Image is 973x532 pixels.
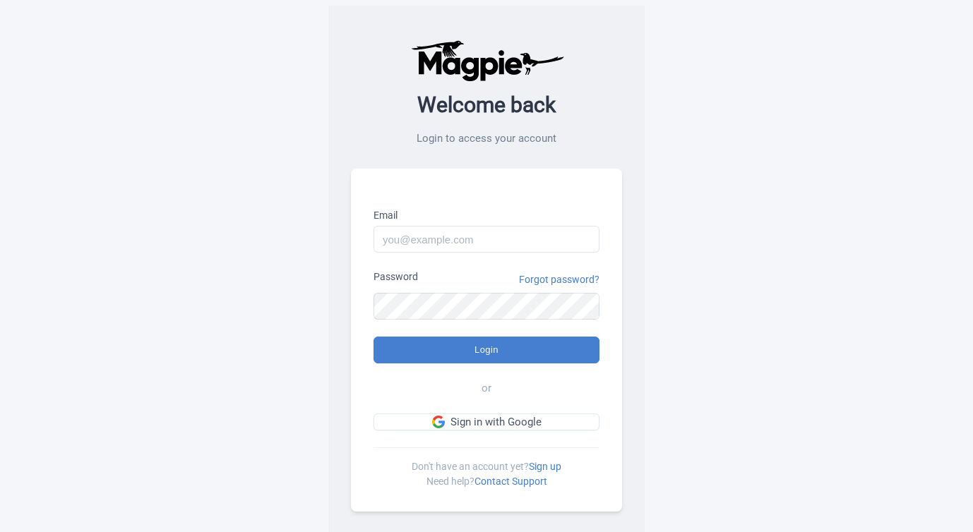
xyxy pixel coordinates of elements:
input: Login [374,337,599,363]
label: Email [374,208,599,223]
div: Don't have an account yet? Need help? [374,447,599,489]
a: Sign up [529,461,561,472]
a: Forgot password? [519,272,599,287]
img: logo-ab69f6fb50320c5b225c76a69d11143b.png [407,40,566,82]
input: you@example.com [374,226,599,253]
span: or [482,380,491,397]
label: Password [374,270,418,284]
a: Contact Support [474,476,547,487]
img: google.svg [432,416,445,428]
p: Login to access your account [351,131,622,147]
h2: Welcome back [351,93,622,116]
a: Sign in with Google [374,413,599,431]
